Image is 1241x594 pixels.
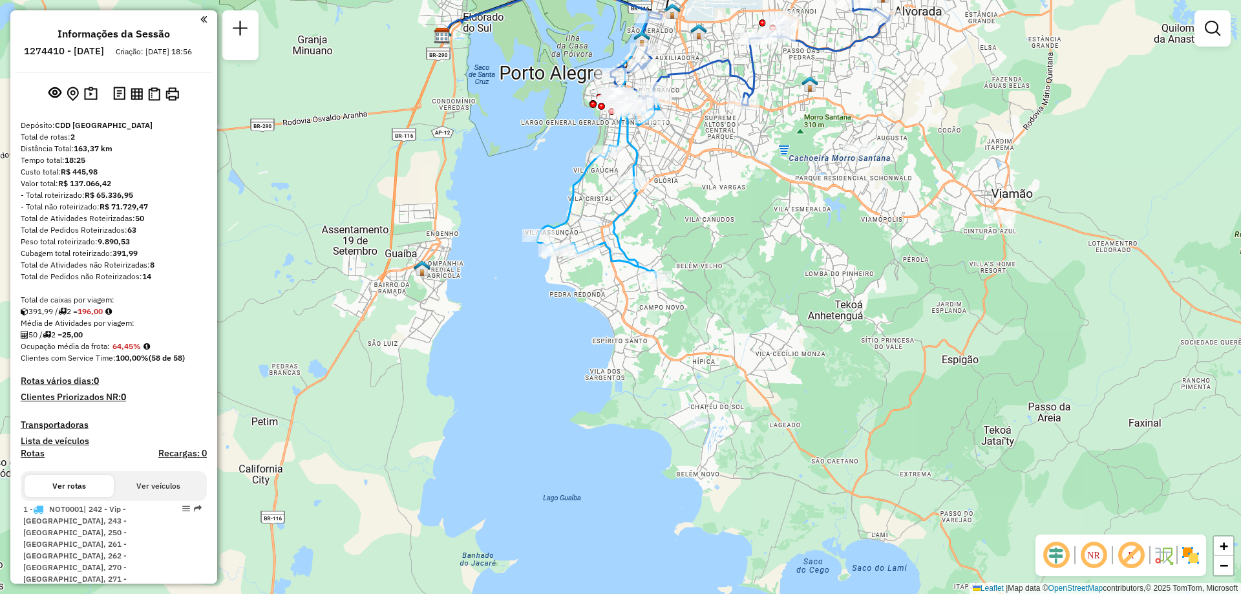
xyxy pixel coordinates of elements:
[1078,540,1109,571] span: Ocultar NR
[21,419,207,430] h4: Transportadoras
[1153,545,1174,566] img: Fluxo de ruas
[21,294,207,306] div: Total de caixas por viagem:
[1006,584,1008,593] span: |
[21,120,207,131] div: Depósito:
[114,475,203,497] button: Ver veículos
[664,3,681,19] img: 701 UDC Full Norte
[690,23,707,40] img: Warecloud Floresta
[112,248,138,258] strong: 391,99
[21,353,116,363] span: Clientes com Service Time:
[100,202,148,211] strong: R$ 71.729,47
[65,155,85,165] strong: 18:25
[149,353,185,363] strong: (58 de 58)
[21,306,207,317] div: 391,99 / 2 =
[801,76,818,92] img: 712 UDC Light Floresta
[21,329,207,341] div: 50 / 2 =
[414,260,430,277] img: Guaíba
[43,331,51,339] i: Total de rotas
[194,505,202,513] em: Rota exportada
[228,16,253,45] a: Nova sessão e pesquisa
[21,376,207,387] h4: Rotas vários dias:
[434,27,451,44] img: CDD Porto Alegre
[1116,540,1147,571] span: Exibir rótulo
[21,224,207,236] div: Total de Pedidos Roteirizados:
[163,85,182,103] button: Imprimir Rotas
[127,225,136,235] strong: 63
[21,331,28,339] i: Total de Atividades
[49,504,83,514] span: NOT0001
[116,353,149,363] strong: 100,00%
[61,167,98,176] strong: R$ 445,98
[21,308,28,315] i: Cubagem total roteirizado
[58,28,170,40] h4: Informações da Sessão
[58,178,111,188] strong: R$ 137.066,42
[78,306,103,316] strong: 196,00
[973,584,1004,593] a: Leaflet
[85,190,133,200] strong: R$ 65.336,95
[983,211,1015,224] div: Atividade não roteirizada - GIBBAS PIZZARIA
[62,330,83,339] strong: 25,00
[143,343,150,350] em: Média calculada utilizando a maior ocupação (%Peso ou %Cubagem) de cada rota da sessão. Rotas cro...
[105,308,112,315] i: Meta Caixas/viagem: 242,33 Diferença: -46,34
[21,201,207,213] div: - Total não roteirizado:
[21,166,207,178] div: Custo total:
[21,248,207,259] div: Cubagem total roteirizado:
[24,45,104,57] h6: 1274410 - [DATE]
[121,391,126,403] strong: 0
[74,143,112,153] strong: 163,37 km
[111,46,197,58] div: Criação: [DATE] 18:56
[21,392,207,403] h4: Clientes Priorizados NR:
[135,213,144,223] strong: 50
[145,85,163,103] button: Visualizar Romaneio
[182,505,190,513] em: Opções
[142,271,151,281] strong: 14
[1041,540,1072,571] span: Ocultar deslocamento
[21,341,110,351] span: Ocupação média da frota:
[111,84,128,104] button: Logs desbloquear sessão
[158,448,207,459] h4: Recargas: 0
[1214,536,1233,556] a: Zoom in
[200,12,207,27] a: Clique aqui para minimizar o painel
[46,83,64,104] button: Exibir sessão original
[1214,556,1233,575] a: Zoom out
[112,341,141,351] strong: 64,45%
[1220,538,1228,554] span: +
[21,143,207,154] div: Distância Total:
[21,189,207,201] div: - Total roteirizado:
[21,213,207,224] div: Total de Atividades Roteirizadas:
[25,475,114,497] button: Ver rotas
[150,260,154,270] strong: 8
[64,84,81,104] button: Centralizar mapa no depósito ou ponto de apoio
[1220,557,1228,573] span: −
[21,271,207,282] div: Total de Pedidos não Roteirizados:
[843,143,875,156] div: Atividade não roteirizada - IMPERIO LOUNGE
[1200,16,1225,41] a: Exibir filtros
[1180,545,1201,566] img: Exibir/Ocultar setores
[21,236,207,248] div: Peso total roteirizado:
[633,30,650,47] img: CDD
[21,154,207,166] div: Tempo total:
[21,448,45,459] a: Rotas
[21,259,207,271] div: Total de Atividades não Roteirizadas:
[98,237,130,246] strong: 9.890,53
[81,84,100,104] button: Painel de Sugestão
[58,308,67,315] i: Total de rotas
[55,120,153,130] strong: CDD [GEOGRAPHIC_DATA]
[21,317,207,329] div: Média de Atividades por viagem:
[94,375,99,387] strong: 0
[21,436,207,447] h4: Lista de veículos
[128,85,145,102] button: Visualizar relatório de Roteirização
[1048,584,1103,593] a: OpenStreetMap
[70,132,75,142] strong: 2
[970,583,1241,594] div: Map data © contributors,© 2025 TomTom, Microsoft
[21,131,207,143] div: Total de rotas:
[21,178,207,189] div: Valor total:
